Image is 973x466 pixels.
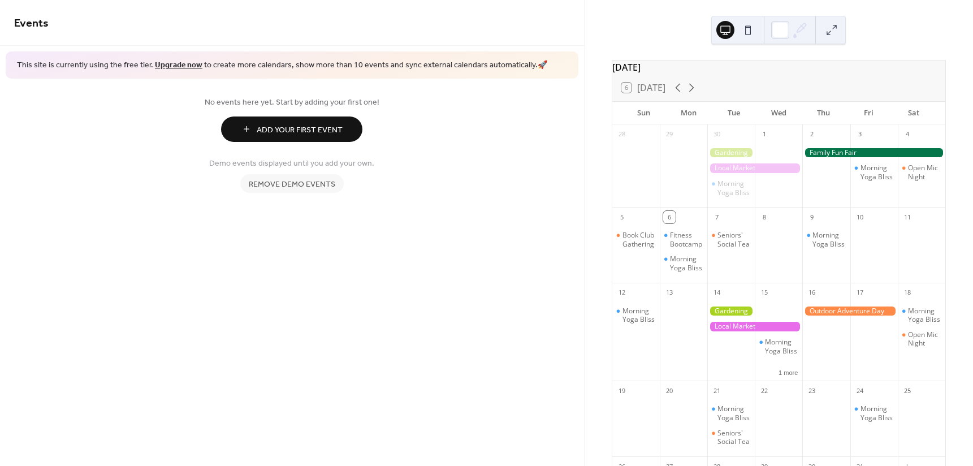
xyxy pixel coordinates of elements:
[707,307,755,316] div: Gardening Workshop
[660,231,707,248] div: Fitness Bootcamp
[908,307,941,324] div: Morning Yoga Bliss
[240,174,344,193] button: Remove demo events
[802,148,945,158] div: Family Fun Fair
[14,96,570,108] span: No events here yet. Start by adding your first one!
[717,429,750,446] div: Seniors' Social Tea
[765,338,798,355] div: Morning Yoga Bliss
[612,231,660,248] div: Book Club Gathering
[901,287,914,299] div: 18
[621,102,667,124] div: Sun
[711,287,723,299] div: 14
[854,385,866,397] div: 24
[663,128,676,141] div: 29
[854,211,866,223] div: 10
[612,307,660,324] div: Morning Yoga Bliss
[898,163,945,181] div: Open Mic Night
[717,179,750,197] div: Morning Yoga Bliss
[670,231,703,248] div: Fitness Bootcamp
[806,211,818,223] div: 9
[249,178,335,190] span: Remove demo events
[622,307,655,324] div: Morning Yoga Bliss
[806,287,818,299] div: 16
[908,330,941,348] div: Open Mic Night
[707,179,755,197] div: Morning Yoga Bliss
[711,128,723,141] div: 30
[854,128,866,141] div: 3
[860,163,893,181] div: Morning Yoga Bliss
[616,128,628,141] div: 28
[850,163,898,181] div: Morning Yoga Bliss
[17,60,547,71] span: This site is currently using the free tier. to create more calendars, show more than 10 events an...
[774,367,802,377] button: 1 more
[908,163,941,181] div: Open Mic Night
[209,157,374,169] span: Demo events displayed until you add your own.
[707,148,755,158] div: Gardening Workshop
[616,211,628,223] div: 5
[812,231,845,248] div: Morning Yoga Bliss
[801,102,846,124] div: Thu
[758,287,771,299] div: 15
[898,330,945,348] div: Open Mic Night
[660,254,707,272] div: Morning Yoga Bliss
[666,102,711,124] div: Mon
[758,211,771,223] div: 8
[901,211,914,223] div: 11
[14,116,570,142] a: Add Your First Event
[663,287,676,299] div: 13
[711,102,756,124] div: Tue
[850,404,898,422] div: Morning Yoga Bliss
[707,163,802,173] div: Local Market
[717,231,750,248] div: Seniors' Social Tea
[901,385,914,397] div: 25
[670,254,703,272] div: Morning Yoga Bliss
[711,385,723,397] div: 21
[758,385,771,397] div: 22
[898,307,945,324] div: Morning Yoga Bliss
[717,404,750,422] div: Morning Yoga Bliss
[755,338,802,355] div: Morning Yoga Bliss
[707,231,755,248] div: Seniors' Social Tea
[846,102,892,124] div: Fri
[806,385,818,397] div: 23
[14,12,49,34] span: Events
[622,231,655,248] div: Book Club Gathering
[616,385,628,397] div: 19
[707,322,802,331] div: Local Market
[616,287,628,299] div: 12
[221,116,362,142] button: Add Your First Event
[860,404,893,422] div: Morning Yoga Bliss
[707,404,755,422] div: Morning Yoga Bliss
[257,124,343,136] span: Add Your First Event
[901,128,914,141] div: 4
[891,102,936,124] div: Sat
[802,231,850,248] div: Morning Yoga Bliss
[707,429,755,446] div: Seniors' Social Tea
[806,128,818,141] div: 2
[802,307,897,316] div: Outdoor Adventure Day
[711,211,723,223] div: 7
[663,211,676,223] div: 6
[756,102,801,124] div: Wed
[612,61,945,74] div: [DATE]
[155,58,202,73] a: Upgrade now
[663,385,676,397] div: 20
[758,128,771,141] div: 1
[854,287,866,299] div: 17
